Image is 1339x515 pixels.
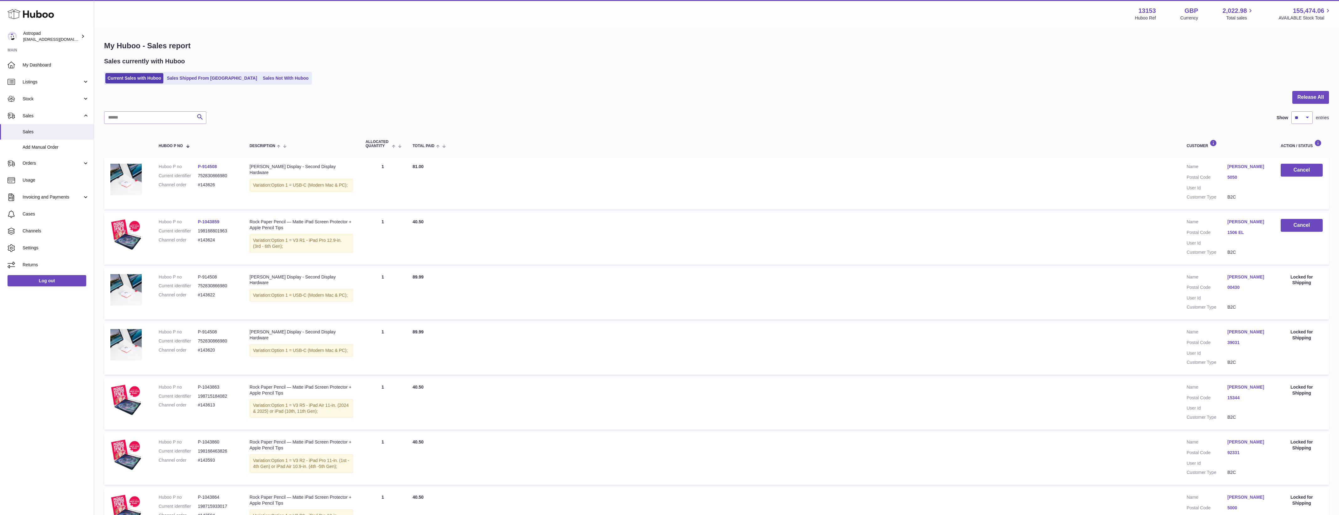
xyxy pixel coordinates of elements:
dt: Current identifier [159,228,198,234]
img: MattRonge_r2_MSP20255.jpg [110,274,142,305]
strong: 13153 [1138,7,1156,15]
span: Usage [23,177,89,183]
span: Option 1 = USB-C (Modern Mac & PC); [271,348,348,353]
dt: Huboo P no [159,164,198,170]
dd: B2C [1227,194,1268,200]
span: AVAILABLE Stock Total [1278,15,1331,21]
div: Rock Paper Pencil — Matte iPad Screen Protector + Apple Pencil Tips [250,439,353,451]
a: 00430 [1227,284,1268,290]
span: Sales [23,129,89,135]
dt: Current identifier [159,338,198,344]
span: 40.50 [413,219,424,224]
dt: Current identifier [159,173,198,179]
dd: 198168801963 [198,228,237,234]
a: [PERSON_NAME] [1227,329,1268,335]
td: 1 [359,378,406,430]
a: 15344 [1227,395,1268,401]
div: Locked for Shipping [1281,494,1323,506]
a: Sales Shipped From [GEOGRAPHIC_DATA] [165,73,259,83]
dt: Huboo P no [159,494,198,500]
a: [PERSON_NAME] [1227,219,1268,225]
dd: #143613 [198,402,237,408]
dt: Name [1187,329,1227,337]
span: 89.99 [413,329,424,334]
span: Settings [23,245,89,251]
span: Stock [23,96,82,102]
span: ALLOCATED Quantity [366,140,390,148]
td: 1 [359,157,406,210]
dt: Customer Type [1187,304,1227,310]
dt: Huboo P no [159,274,198,280]
span: Orders [23,160,82,166]
span: Option 1 = USB-C (Modern Mac & PC); [271,183,348,188]
td: 1 [359,268,406,320]
div: Locked for Shipping [1281,329,1323,341]
dd: 752830866980 [198,173,237,179]
span: Option 1 = USB-C (Modern Mac & PC); [271,293,348,298]
div: Locked for Shipping [1281,384,1323,396]
div: Rock Paper Pencil — Matte iPad Screen Protector + Apple Pencil Tips [250,384,353,396]
span: My Dashboard [23,62,89,68]
dt: Channel order [159,457,198,463]
dt: User Id [1187,240,1227,246]
dt: User Id [1187,295,1227,301]
dd: #143620 [198,347,237,353]
img: 2025-IPADS.jpg [110,384,142,416]
dd: 198715933017 [198,503,237,509]
dt: Huboo P no [159,439,198,445]
dd: B2C [1227,414,1268,420]
dt: Huboo P no [159,219,198,225]
dt: Customer Type [1187,414,1227,420]
img: MattRonge_r2_MSP20255.jpg [110,329,142,360]
a: P-914508 [198,164,217,169]
div: Rock Paper Pencil — Matte iPad Screen Protector + Apple Pencil Tips [250,494,353,506]
a: Sales Not With Huboo [261,73,311,83]
dt: Name [1187,494,1227,502]
span: entries [1316,115,1329,121]
div: [PERSON_NAME] Display - Second Display Hardware [250,329,353,341]
a: P-1043859 [198,219,219,224]
span: Description [250,144,275,148]
dd: P-1043863 [198,384,237,390]
div: Variation: [250,234,353,253]
span: [EMAIL_ADDRESS][DOMAIN_NAME] [23,37,92,42]
a: 92331 [1227,450,1268,456]
span: Cases [23,211,89,217]
a: 155,474.06 AVAILABLE Stock Total [1278,7,1331,21]
dd: P-914508 [198,329,237,335]
a: 5050 [1227,174,1268,180]
dd: P-1043864 [198,494,237,500]
div: Variation: [250,179,353,192]
dt: Current identifier [159,448,198,454]
dt: Postal Code [1187,340,1227,347]
dt: User Id [1187,460,1227,466]
dd: 198715184082 [198,393,237,399]
span: Option 1 = V3 R1 - iPad Pro 12.9-in. (3rd - 6th Gen); [253,238,342,249]
span: 40.50 [413,439,424,444]
td: 1 [359,433,406,485]
dd: #143624 [198,237,237,243]
span: 155,474.06 [1293,7,1324,15]
span: Add Manual Order [23,144,89,150]
h2: Sales currently with Huboo [104,57,185,66]
dt: Huboo P no [159,384,198,390]
dd: B2C [1227,359,1268,365]
strong: GBP [1184,7,1198,15]
dt: User Id [1187,350,1227,356]
dd: 198168463826 [198,448,237,454]
span: 2,022.98 [1223,7,1247,15]
a: [PERSON_NAME] [1227,164,1268,170]
dt: User Id [1187,185,1227,191]
dt: Current identifier [159,283,198,289]
div: Currency [1180,15,1198,21]
div: Locked for Shipping [1281,439,1323,451]
a: [PERSON_NAME] [1227,384,1268,390]
a: 1506 EL [1227,230,1268,236]
dt: Postal Code [1187,230,1227,237]
td: 1 [359,323,406,375]
a: [PERSON_NAME] [1227,494,1268,500]
td: 1 [359,213,406,265]
dd: #143626 [198,182,237,188]
dt: Postal Code [1187,505,1227,512]
span: 40.50 [413,495,424,500]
